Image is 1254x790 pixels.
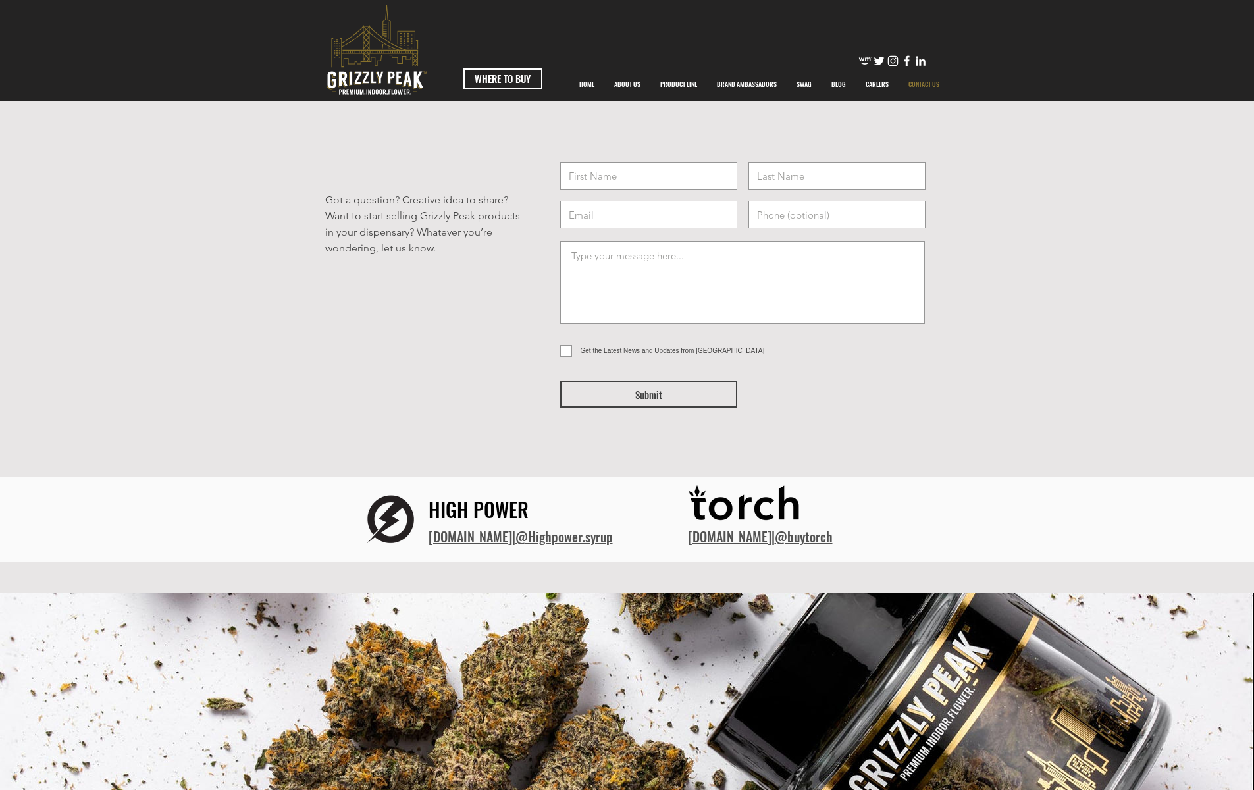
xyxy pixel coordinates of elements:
p: BLOG [825,68,852,101]
ul: Social Bar [858,54,941,68]
img: logo hp.png [352,481,429,558]
a: CAREERS [856,68,899,101]
span: Submit [635,388,662,402]
input: Phone (optional) [748,201,926,228]
nav: Site [569,68,949,101]
a: WHERE TO BUY [463,68,542,89]
a: HOME [569,68,604,101]
img: Likedin [914,54,927,68]
span: Want to start selling Grizzly Peak products in your dispensary? Whatever you’re wondering, let us... [325,209,520,254]
a: @buytorch [775,527,833,546]
p: HOME [573,68,601,101]
a: CONTACT US [899,68,949,101]
a: ABOUT US [604,68,650,101]
img: Instagram [886,54,900,68]
p: BRAND AMBASSADORS [710,68,783,101]
a: BLOG [822,68,856,101]
img: Torch_Logo_BLACK.png [688,481,806,530]
span: Got a question? Creative idea to share? [325,194,508,206]
input: First Name [560,162,737,190]
p: CAREERS [859,68,895,101]
span: WHERE TO BUY [475,72,531,86]
input: Email [560,201,737,228]
p: PRODUCT LINE [654,68,704,101]
a: SWAG [787,68,822,101]
svg: premium-indoor-flower [327,5,427,95]
button: Submit [560,381,737,408]
span: | [688,527,833,546]
img: weedmaps [858,54,872,68]
p: SWAG [790,68,818,101]
div: BRAND AMBASSADORS [707,68,787,101]
span: Get the Latest News and Updates from [GEOGRAPHIC_DATA] [581,347,765,354]
p: CONTACT US [902,68,946,101]
a: [DOMAIN_NAME] [688,527,771,546]
a: @Highpower.syrup [515,527,613,546]
img: Facebook [900,54,914,68]
input: Last Name [748,162,926,190]
span: HIGH POWER [429,494,529,524]
a: ​[DOMAIN_NAME] [429,527,512,546]
span: | [429,527,613,546]
a: PRODUCT LINE [650,68,707,101]
img: Twitter [872,54,886,68]
p: ABOUT US [608,68,647,101]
